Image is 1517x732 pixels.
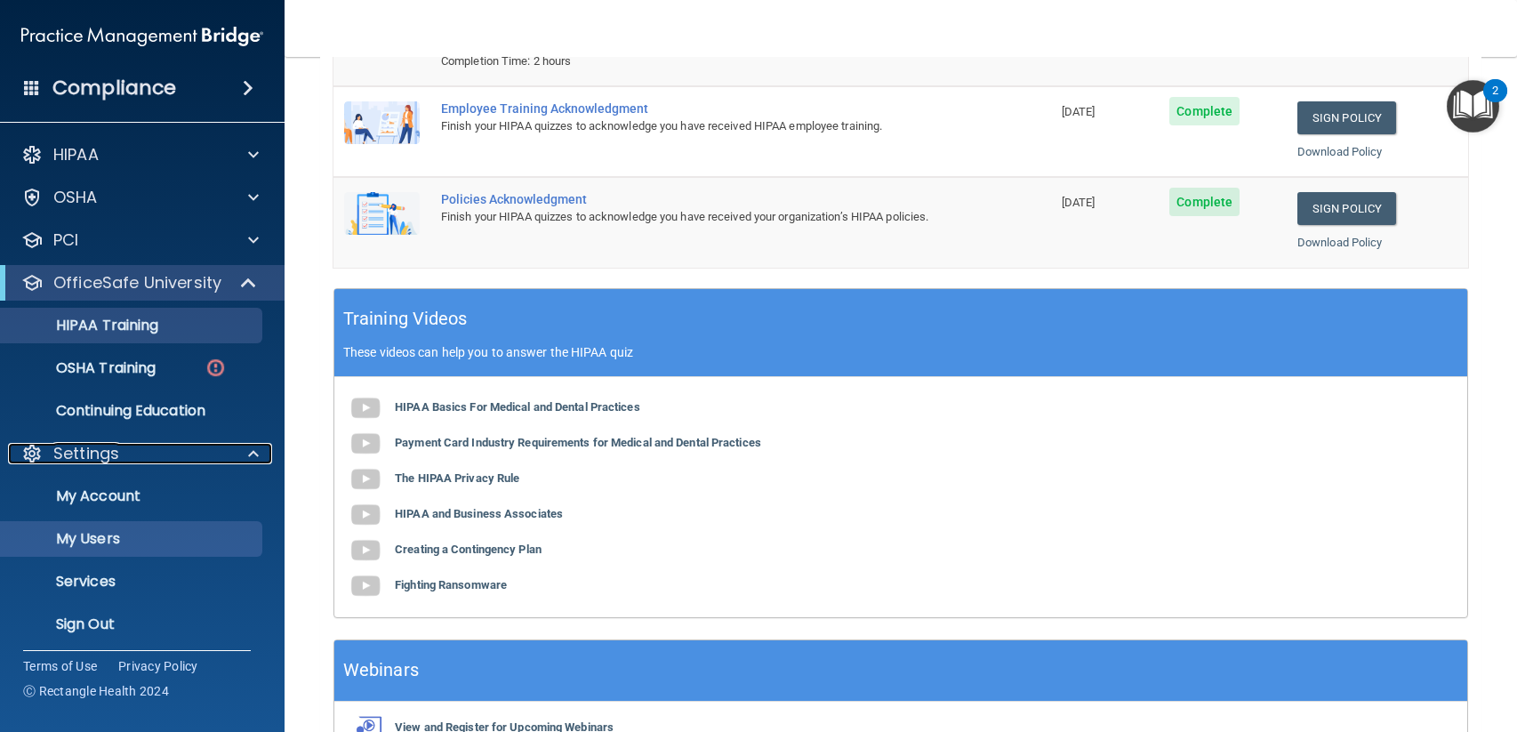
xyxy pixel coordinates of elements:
[53,443,119,464] p: Settings
[118,657,198,675] a: Privacy Policy
[395,578,507,591] b: Fighting Ransomware
[395,471,519,485] b: The HIPAA Privacy Rule
[12,487,254,505] p: My Account
[1297,101,1396,134] a: Sign Policy
[1297,192,1396,225] a: Sign Policy
[1297,236,1383,249] a: Download Policy
[1062,196,1096,209] span: [DATE]
[348,497,383,533] img: gray_youtube_icon.38fcd6cc.png
[1062,105,1096,118] span: [DATE]
[395,507,563,520] b: HIPAA and Business Associates
[53,144,99,165] p: HIPAA
[343,655,419,686] h5: Webinars
[1169,188,1240,216] span: Complete
[21,229,259,251] a: PCI
[12,573,254,591] p: Services
[52,76,176,101] h4: Compliance
[12,317,158,334] p: HIPAA Training
[12,530,254,548] p: My Users
[21,19,263,54] img: PMB logo
[1297,145,1383,158] a: Download Policy
[53,187,98,208] p: OSHA
[343,303,468,334] h5: Training Videos
[12,615,254,633] p: Sign Out
[1447,80,1499,133] button: Open Resource Center, 2 new notifications
[441,192,962,206] div: Policies Acknowledgment
[21,443,259,464] a: Settings
[1492,91,1498,114] div: 2
[395,400,640,414] b: HIPAA Basics For Medical and Dental Practices
[343,345,1458,359] p: These videos can help you to answer the HIPAA quiz
[441,51,962,72] div: Completion Time: 2 hours
[205,357,227,379] img: danger-circle.6113f641.png
[23,682,169,700] span: Ⓒ Rectangle Health 2024
[348,568,383,604] img: gray_youtube_icon.38fcd6cc.png
[12,359,156,377] p: OSHA Training
[21,272,258,294] a: OfficeSafe University
[441,116,962,137] div: Finish your HIPAA quizzes to acknowledge you have received HIPAA employee training.
[348,533,383,568] img: gray_youtube_icon.38fcd6cc.png
[395,543,542,556] b: Creating a Contingency Plan
[395,436,761,449] b: Payment Card Industry Requirements for Medical and Dental Practices
[23,657,97,675] a: Terms of Use
[21,144,259,165] a: HIPAA
[1169,97,1240,125] span: Complete
[53,229,78,251] p: PCI
[12,402,254,420] p: Continuing Education
[348,390,383,426] img: gray_youtube_icon.38fcd6cc.png
[53,272,221,294] p: OfficeSafe University
[441,206,962,228] div: Finish your HIPAA quizzes to acknowledge you have received your organization’s HIPAA policies.
[348,462,383,497] img: gray_youtube_icon.38fcd6cc.png
[21,187,259,208] a: OSHA
[348,426,383,462] img: gray_youtube_icon.38fcd6cc.png
[441,101,962,116] div: Employee Training Acknowledgment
